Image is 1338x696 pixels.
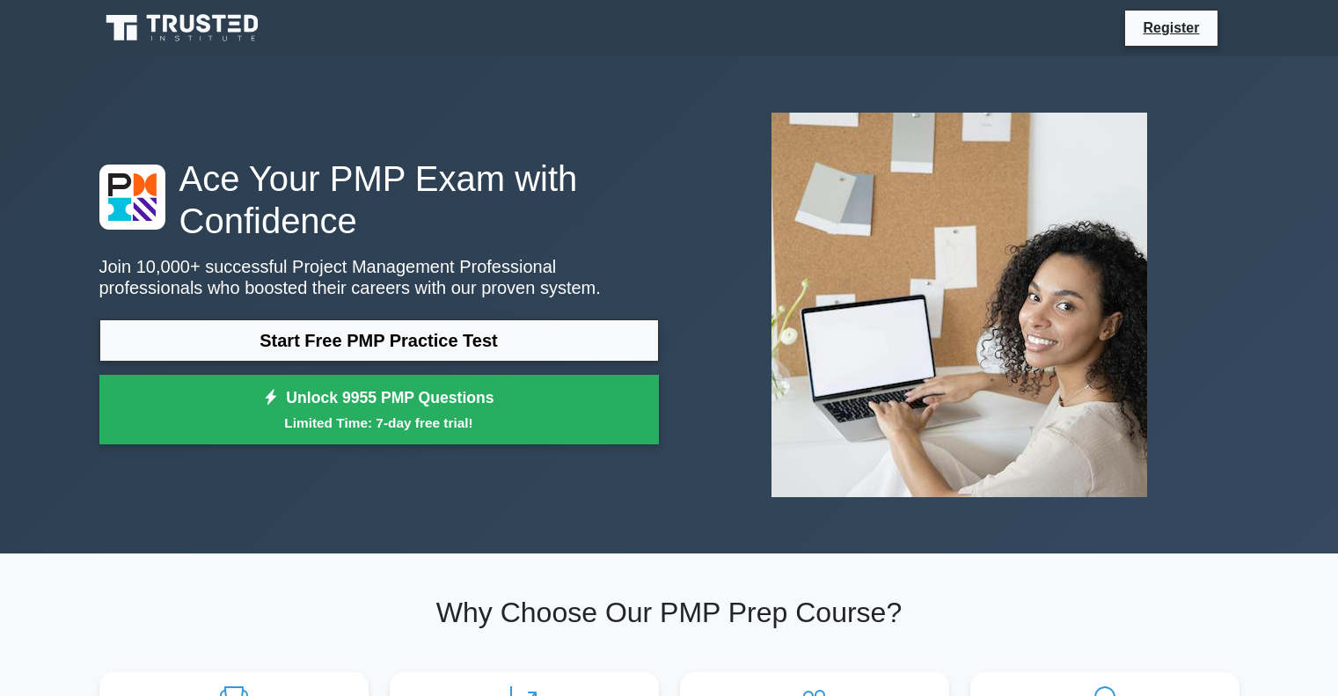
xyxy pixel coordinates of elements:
[99,158,659,242] h1: Ace Your PMP Exam with Confidence
[1132,17,1210,39] a: Register
[99,375,659,445] a: Unlock 9955 PMP QuestionsLimited Time: 7-day free trial!
[99,596,1239,629] h2: Why Choose Our PMP Prep Course?
[99,319,659,362] a: Start Free PMP Practice Test
[99,256,659,298] p: Join 10,000+ successful Project Management Professional professionals who boosted their careers w...
[121,413,637,433] small: Limited Time: 7-day free trial!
